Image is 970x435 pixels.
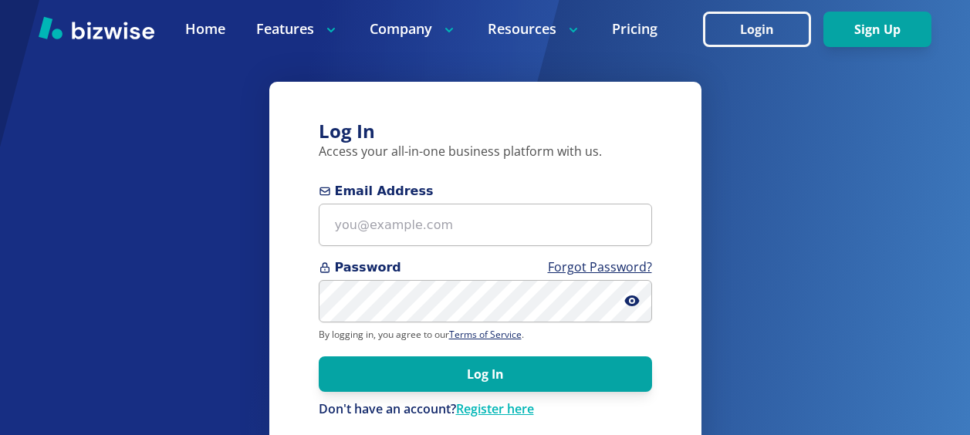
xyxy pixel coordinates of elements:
a: Login [703,22,823,37]
a: Forgot Password? [548,258,652,275]
span: Password [319,258,652,277]
a: Sign Up [823,22,931,37]
a: Terms of Service [449,328,522,341]
p: Access your all-in-one business platform with us. [319,143,652,160]
h3: Log In [319,119,652,144]
button: Sign Up [823,12,931,47]
p: Features [256,19,339,39]
button: Login [703,12,811,47]
a: Pricing [612,19,657,39]
a: Register here [456,400,534,417]
p: Resources [488,19,581,39]
a: Home [185,19,225,39]
input: you@example.com [319,204,652,246]
p: Company [370,19,457,39]
span: Email Address [319,182,652,201]
div: Don't have an account?Register here [319,401,652,418]
p: By logging in, you agree to our . [319,329,652,341]
p: Don't have an account? [319,401,652,418]
img: Bizwise Logo [39,16,154,39]
button: Log In [319,356,652,392]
